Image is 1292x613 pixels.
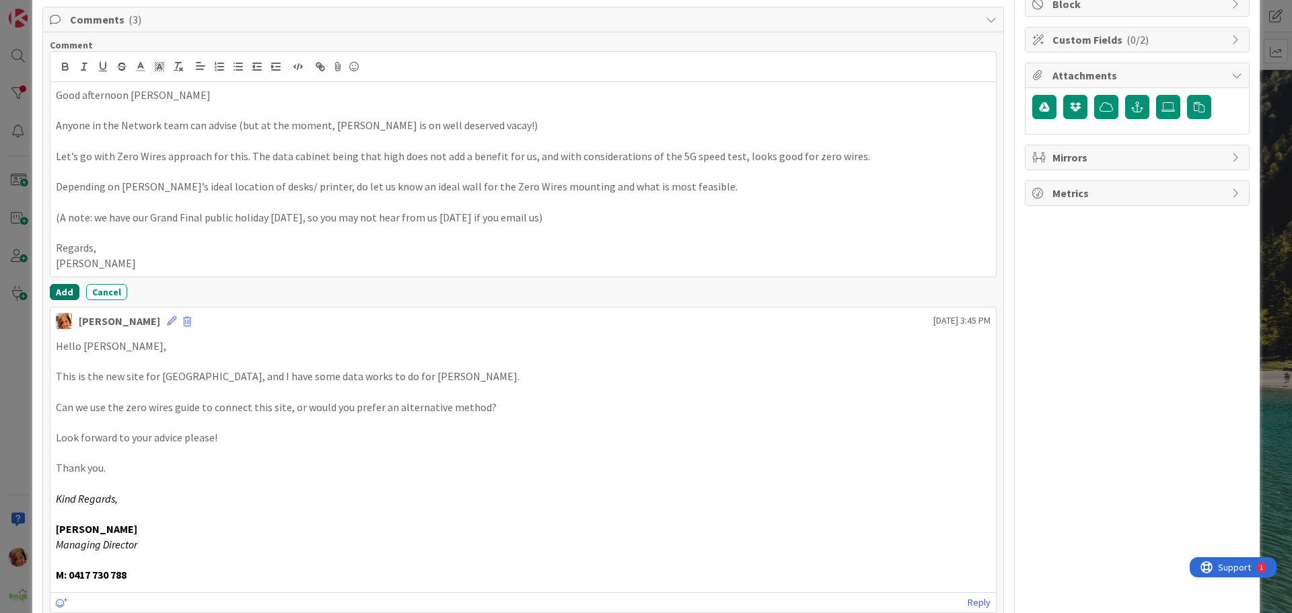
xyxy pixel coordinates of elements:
p: Good afternoon [PERSON_NAME] [56,87,991,103]
div: 1 [70,5,73,16]
button: Cancel [86,284,127,300]
strong: M: 0417 730 788 [56,568,127,581]
p: Can we use the zero wires guide to connect this site, or would you prefer an alternative method? [56,400,991,415]
span: Mirrors [1052,149,1225,166]
span: Comments [70,11,979,28]
p: (A note: we have our Grand Final public holiday [DATE], so you may not hear from us [DATE] if you... [56,210,991,225]
p: Let’s go with Zero Wires approach for this. The data cabinet being that high does not add a benef... [56,149,991,164]
em: Managing Director [56,538,137,551]
div: [PERSON_NAME] [79,313,160,329]
strong: [PERSON_NAME] [56,522,137,536]
span: Comment [50,39,93,51]
em: Kind Regards, [56,492,118,505]
p: Regards, [56,240,991,256]
p: Thank you. [56,460,991,476]
p: Depending on [PERSON_NAME]’s ideal location of desks/ printer, do let us know an ideal wall for t... [56,179,991,194]
button: Add [50,284,79,300]
span: ( 0/2 ) [1126,33,1149,46]
p: Hello [PERSON_NAME], [56,338,991,354]
span: Support [28,2,61,18]
span: Attachments [1052,67,1225,83]
p: Anyone in the Network team can advise (but at the moment, [PERSON_NAME] is on well deserved vacay!) [56,118,991,133]
a: Reply [968,594,991,611]
p: Look forward to your advice please! [56,430,991,445]
img: KD [56,313,72,329]
p: This is the new site for [GEOGRAPHIC_DATA], and I have some data works to do for [PERSON_NAME]. [56,369,991,384]
span: Custom Fields [1052,32,1225,48]
span: Metrics [1052,185,1225,201]
span: [DATE] 3:45 PM [933,314,991,328]
p: [PERSON_NAME] [56,256,991,271]
span: ( 3 ) [129,13,141,26]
